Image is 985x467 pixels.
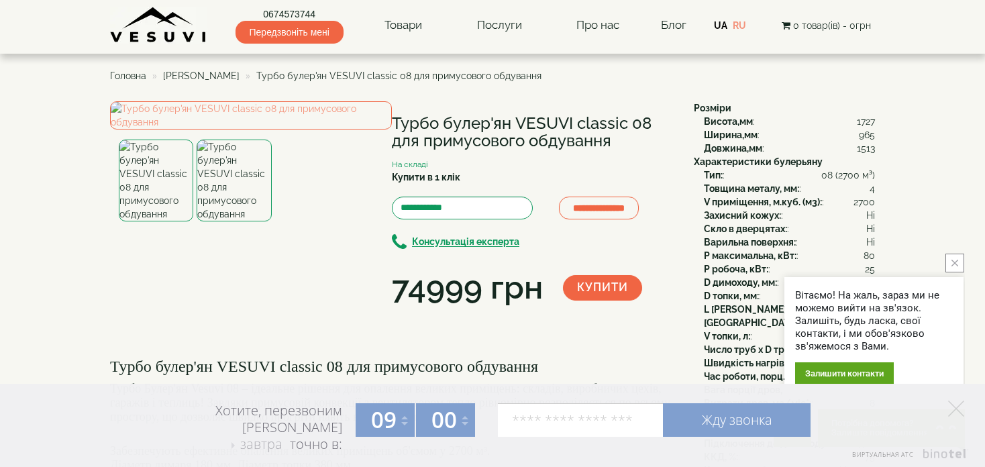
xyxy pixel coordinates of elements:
button: Купити [563,275,642,301]
b: Довжина,мм [704,143,762,154]
b: D димоходу, мм: [704,277,777,288]
div: Хотите, перезвоним [PERSON_NAME] точно в: [164,402,342,454]
a: Виртуальная АТС [844,449,968,467]
div: : [704,168,875,182]
div: : [704,209,875,222]
label: Купити в 1 клік [392,170,460,184]
a: Головна [110,70,146,81]
font: Турбо булер'ян VESUVI classic 08 для примусового обдування [110,358,538,375]
span: 00 [431,405,457,435]
div: : [704,343,875,356]
small: На складі [392,160,428,169]
div: Вітаємо! На жаль, зараз ми не можемо вийти на зв'язок. Залишіть, будь ласка, свої контакти, і ми ... [795,289,953,353]
img: content [110,7,207,44]
b: D топки, мм: [704,291,759,301]
img: Турбо булер'ян VESUVI classic 08 для примусового обдування [197,140,271,221]
img: Турбо булер'ян VESUVI classic 08 для примусового обдування [119,140,193,221]
h1: Турбо булер'ян VESUVI classic 08 для примусового обдування [392,115,674,150]
div: : [704,356,875,370]
b: Швидкість нагріву повітря, м3/хв: [704,358,862,368]
div: Залишити контакти [795,362,894,384]
b: Ширина,мм [704,129,758,140]
b: Варильна поверхня: [704,237,796,248]
span: 1513 [857,142,875,155]
a: 0674573744 [236,7,344,21]
b: Скло в дверцятах: [704,223,787,234]
button: close button [945,254,964,272]
b: Число труб x D труб, мм: [704,344,815,355]
b: P робоча, кВт: [704,264,768,274]
span: 965 [859,128,875,142]
b: L [PERSON_NAME], [GEOGRAPHIC_DATA]: [704,304,800,328]
b: Час роботи, порц. год: [704,371,805,382]
b: Тип: [704,170,723,180]
span: Передзвоніть мені [236,21,344,44]
b: Захисний кожух: [704,210,781,221]
span: 2700 [853,195,875,209]
img: Турбо булер'ян VESUVI classic 08 для примусового обдування [110,101,392,129]
b: Висота,мм [704,116,753,127]
span: Ні [866,222,875,236]
a: Товари [371,10,435,41]
div: : [704,236,875,249]
span: 80 [864,249,875,262]
span: 1727 [857,115,875,128]
div: : [704,128,875,142]
button: 0 товар(ів) - 0грн [778,18,875,33]
a: RU [733,20,746,31]
div: : [704,142,875,155]
div: : [704,276,875,289]
div: : [704,289,875,303]
div: : [704,182,875,195]
div: : [704,383,875,397]
span: Турбо булер'ян VESUVI classic 08 для примусового обдування [256,70,541,81]
div: : [704,303,875,329]
a: Блог [661,18,686,32]
b: Характеристики булерьяну [694,156,823,167]
b: P максимальна, кВт: [704,250,796,261]
a: Жду звонка [663,403,811,437]
b: Товщина металу, мм: [704,183,799,194]
b: Консультація експерта [412,237,519,248]
div: : [704,195,875,209]
b: V топки, л: [704,331,750,342]
a: Послуги [464,10,535,41]
b: Розміри [694,103,731,113]
span: 08 (2700 м³) [821,168,875,182]
div: : [704,262,875,276]
div: : [704,370,875,383]
a: UA [714,20,727,31]
a: Про нас [563,10,633,41]
font: Турбо Булер'ян Vesuvi 08 – ідеальне рішення для опалення великих приміщень: складів, виробничих ц... [110,382,670,423]
div: : [704,222,875,236]
div: : [704,249,875,262]
span: 4 [870,182,875,195]
div: : [704,329,875,343]
span: Виртуальная АТС [852,450,914,459]
span: Ні [866,209,875,222]
span: 09 [371,405,397,435]
span: Ні [866,236,875,249]
div: : [704,115,875,128]
b: V приміщення, м.куб. (м3): [704,197,822,207]
a: [PERSON_NAME] [163,70,240,81]
div: 74999 грн [392,265,543,311]
span: завтра [240,435,282,453]
span: 0 товар(ів) - 0грн [793,20,871,31]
